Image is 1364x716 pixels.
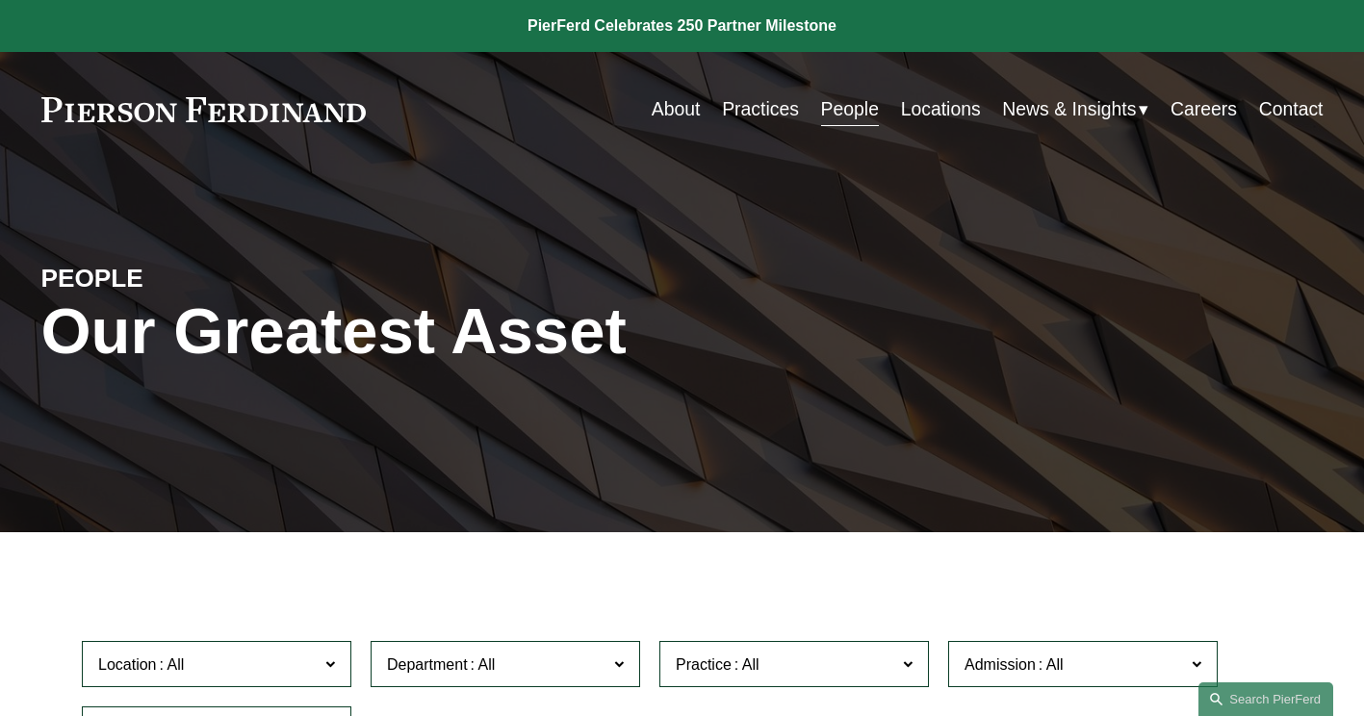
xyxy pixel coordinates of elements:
a: About [652,90,701,128]
a: People [821,90,879,128]
span: Department [387,656,468,673]
h1: Our Greatest Asset [41,294,896,369]
a: Search this site [1198,682,1333,716]
span: Location [98,656,157,673]
h4: PEOPLE [41,263,362,294]
a: Contact [1259,90,1324,128]
a: Locations [901,90,981,128]
a: folder dropdown [1002,90,1148,128]
span: Admission [965,656,1036,673]
a: Practices [722,90,799,128]
span: News & Insights [1002,92,1136,126]
a: Careers [1171,90,1237,128]
span: Practice [676,656,732,673]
